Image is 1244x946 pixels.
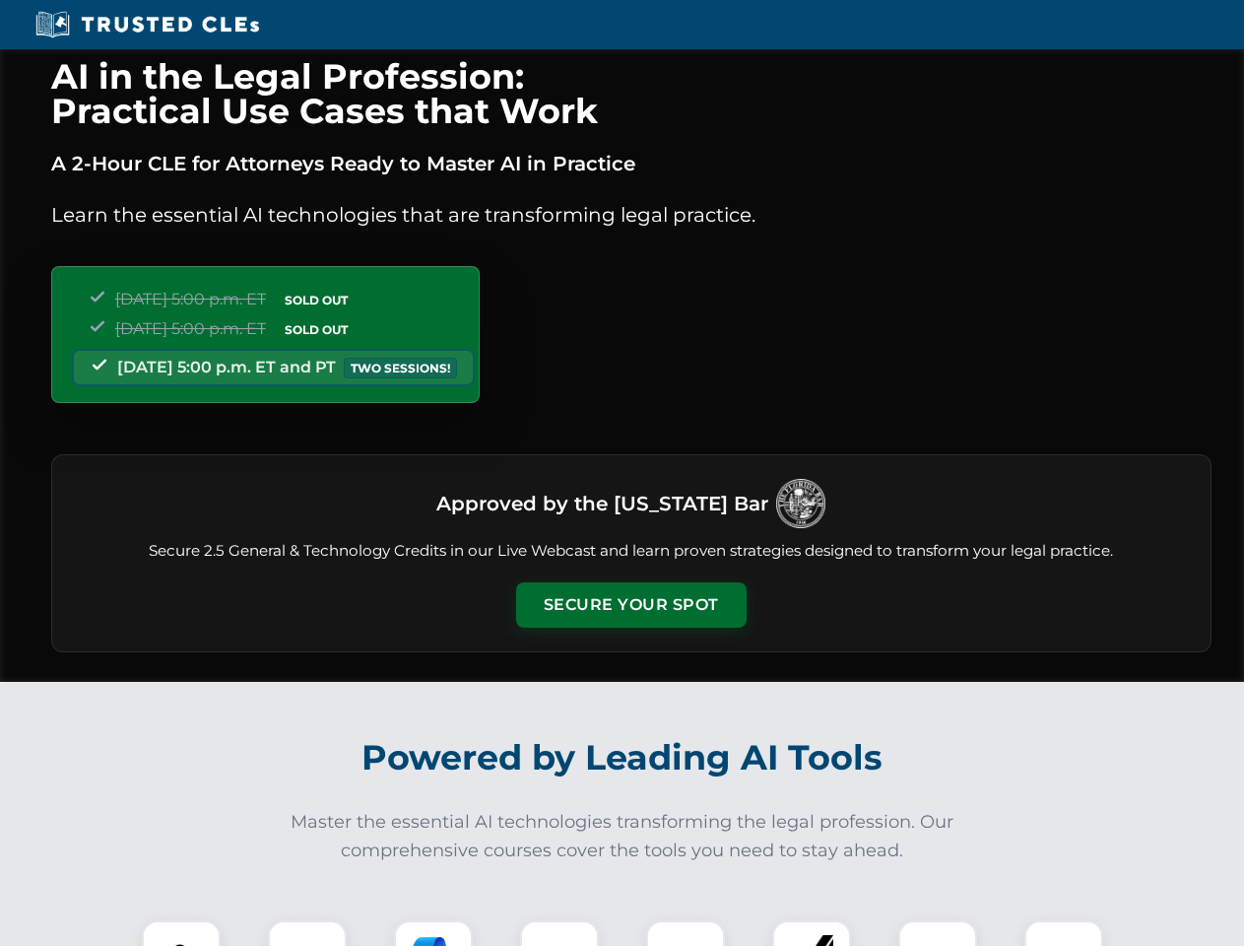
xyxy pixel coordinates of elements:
span: SOLD OUT [278,290,355,310]
img: Trusted CLEs [30,10,265,39]
h3: Approved by the [US_STATE] Bar [436,486,768,521]
span: SOLD OUT [278,319,355,340]
p: A 2-Hour CLE for Attorneys Ready to Master AI in Practice [51,148,1211,179]
span: [DATE] 5:00 p.m. ET [115,319,266,338]
span: [DATE] 5:00 p.m. ET [115,290,266,308]
h2: Powered by Leading AI Tools [77,723,1168,792]
img: Logo [776,479,825,528]
p: Secure 2.5 General & Technology Credits in our Live Webcast and learn proven strategies designed ... [76,540,1187,563]
h1: AI in the Legal Profession: Practical Use Cases that Work [51,59,1211,128]
p: Master the essential AI technologies transforming the legal profession. Our comprehensive courses... [278,808,967,865]
p: Learn the essential AI technologies that are transforming legal practice. [51,199,1211,231]
button: Secure Your Spot [516,582,747,628]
